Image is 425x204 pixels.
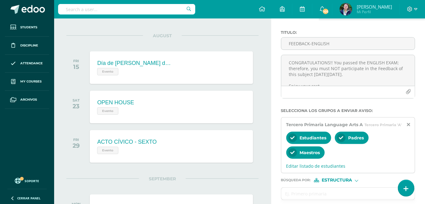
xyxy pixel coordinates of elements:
a: Discipline [5,37,49,55]
a: My courses [5,73,49,91]
div: OPEN HOUSE [97,99,134,106]
div: SAT [73,98,80,102]
span: Students [20,25,37,30]
div: Día de [PERSON_NAME] de [DATE] - Asueto [97,60,171,66]
div: ACTO CÍVICO - SEXTO [97,139,157,145]
span: My courses [20,79,42,84]
span: Maestros [300,150,320,155]
a: Attendance [5,55,49,73]
textarea: CONGRATULATIONS!! You passed the ENGLISH EXAM; therefore, you must NOT participate in the Feedbac... [281,55,415,86]
span: Evento [97,147,118,154]
span: Padres [348,135,364,141]
span: Tercero Primaria Language Arts A [286,122,363,127]
span: SEPTEMBER [139,176,186,182]
span: [PERSON_NAME] [357,4,392,10]
span: Tercero Primaria 'A' [365,122,402,127]
img: 8792ea101102b15321d756c508217fbe.png [340,3,352,15]
span: 105 [322,8,329,15]
span: Discipline [20,43,38,48]
span: Evento [97,107,118,115]
input: Ej. Primero primaria [281,188,403,200]
div: 29 [73,142,80,149]
span: AUGUST [143,33,182,38]
span: Editar listado de estudiantes [286,163,410,169]
div: 15 [73,63,79,70]
span: Soporte [25,179,39,183]
div: FRI [73,138,80,142]
span: Evento [97,68,118,75]
span: Estudiantes [300,135,327,141]
div: FRI [73,59,79,63]
input: Search a user… [58,4,195,14]
input: Titulo [281,38,415,50]
label: Titulo : [281,30,415,35]
span: Cerrar panel [17,196,41,200]
span: Búsqueda por : [281,178,311,182]
span: Mi Perfil [357,9,392,14]
span: Archivos [20,97,37,102]
span: Estructura [322,178,352,182]
a: Soporte [7,176,47,185]
a: Archivos [5,91,49,109]
label: Selecciona los grupos a enviar aviso : [281,108,415,113]
span: Attendance [20,61,43,66]
a: Students [5,18,49,37]
a: Notification [271,6,319,20]
div: 23 [73,102,80,110]
div: [object Object] [314,178,360,182]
